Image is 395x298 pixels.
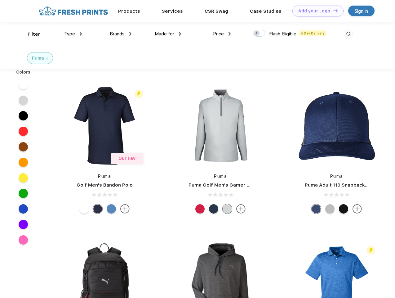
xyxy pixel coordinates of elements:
[325,204,335,214] div: Quarry with Brt Whit
[28,31,40,38] div: Filter
[118,8,140,14] a: Products
[77,182,133,188] a: Golf Men's Bandon Polo
[189,182,286,188] a: Puma Golf Men's Gamer Golf Quarter-Zip
[355,7,368,15] div: Sign in
[367,246,375,255] img: flash_active_toggle.svg
[162,8,183,14] a: Services
[179,84,262,167] img: func=resize&h=266
[155,31,174,37] span: Made for
[64,31,75,37] span: Type
[205,8,228,14] a: CSR Swag
[213,31,224,37] span: Price
[298,8,330,14] div: Add your Logo
[179,32,181,36] img: dropdown.png
[107,204,116,214] div: Lake Blue
[98,174,111,179] a: Puma
[37,6,110,16] img: fo%20logo%202.webp
[344,29,354,39] img: desktop_search.svg
[333,9,338,12] img: DT
[330,174,343,179] a: Puma
[236,204,246,214] img: more.svg
[229,32,231,36] img: dropdown.png
[129,32,131,36] img: dropdown.png
[79,204,89,214] div: Bright White
[299,30,326,36] span: 5 Day Delivery
[269,31,296,37] span: Flash Eligible
[295,84,378,167] img: func=resize&h=266
[80,32,82,36] img: dropdown.png
[11,69,35,75] div: Colors
[135,90,143,98] img: flash_active_toggle.svg
[195,204,205,214] div: Ski Patrol
[214,174,227,179] a: Puma
[223,204,232,214] div: High Rise
[339,204,348,214] div: Pma Blk with Pma Blk
[118,156,135,161] span: Our Fav
[353,204,362,214] img: more.svg
[110,31,125,37] span: Brands
[63,84,146,167] img: func=resize&h=266
[209,204,218,214] div: Navy Blazer
[46,57,48,60] img: filter_cancel.svg
[93,204,102,214] div: Navy Blazer
[348,6,375,16] a: Sign in
[32,55,44,61] div: Puma
[312,204,321,214] div: Peacoat Qut Shd
[120,204,130,214] img: more.svg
